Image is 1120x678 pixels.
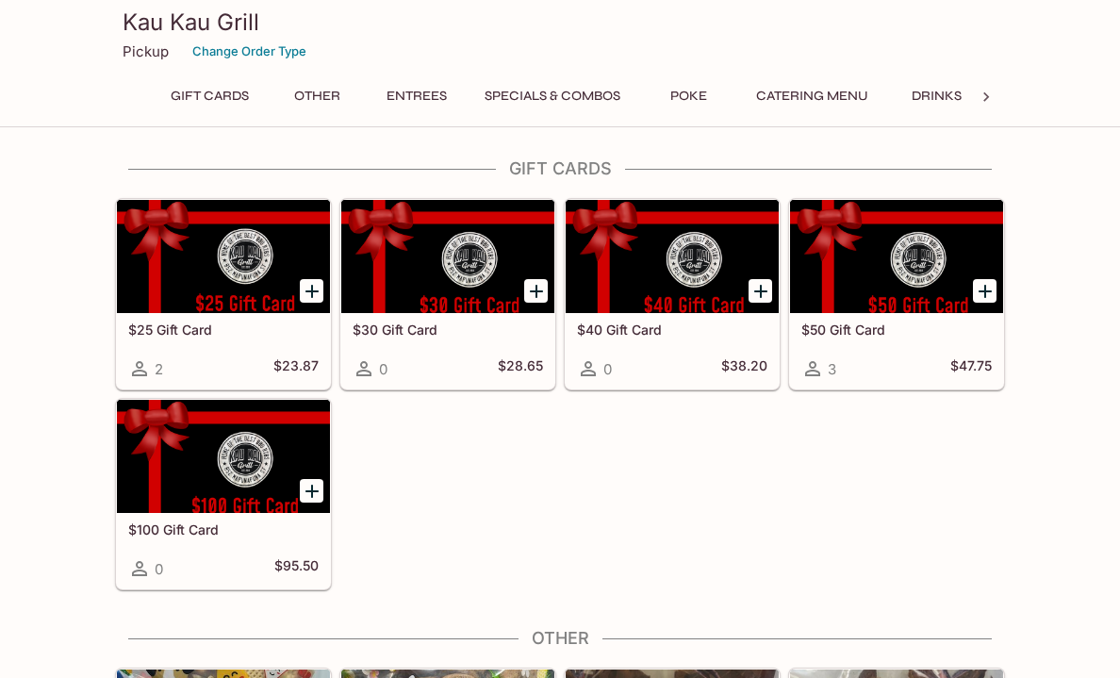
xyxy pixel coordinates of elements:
a: $25 Gift Card2$23.87 [116,199,331,389]
div: $30 Gift Card [341,200,554,313]
a: $30 Gift Card0$28.65 [340,199,555,389]
h5: $25 Gift Card [128,322,319,338]
button: Add $25 Gift Card [300,279,323,303]
button: Add $40 Gift Card [749,279,772,303]
button: Add $50 Gift Card [973,279,996,303]
h5: $40 Gift Card [577,322,767,338]
h3: Kau Kau Grill [123,8,997,37]
button: Gift Cards [160,83,259,109]
button: Poke [646,83,731,109]
div: $100 Gift Card [117,400,330,513]
h5: $30 Gift Card [353,322,543,338]
button: Change Order Type [184,37,315,66]
button: Catering Menu [746,83,879,109]
button: Other [274,83,359,109]
div: $50 Gift Card [790,200,1003,313]
a: $50 Gift Card3$47.75 [789,199,1004,389]
span: 3 [828,360,836,378]
a: $40 Gift Card0$38.20 [565,199,780,389]
h4: Gift Cards [115,158,1005,179]
span: 2 [155,360,163,378]
h4: Other [115,628,1005,649]
button: Specials & Combos [474,83,631,109]
span: 0 [603,360,612,378]
h5: $95.50 [274,557,319,580]
a: $100 Gift Card0$95.50 [116,399,331,589]
h5: $23.87 [273,357,319,380]
h5: $47.75 [950,357,992,380]
button: Add $100 Gift Card [300,479,323,503]
div: $25 Gift Card [117,200,330,313]
h5: $100 Gift Card [128,521,319,537]
p: Pickup [123,42,169,60]
button: Entrees [374,83,459,109]
div: $40 Gift Card [566,200,779,313]
button: Drinks [894,83,979,109]
h5: $28.65 [498,357,543,380]
h5: $38.20 [721,357,767,380]
h5: $50 Gift Card [801,322,992,338]
span: 0 [379,360,387,378]
button: Add $30 Gift Card [524,279,548,303]
span: 0 [155,560,163,578]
